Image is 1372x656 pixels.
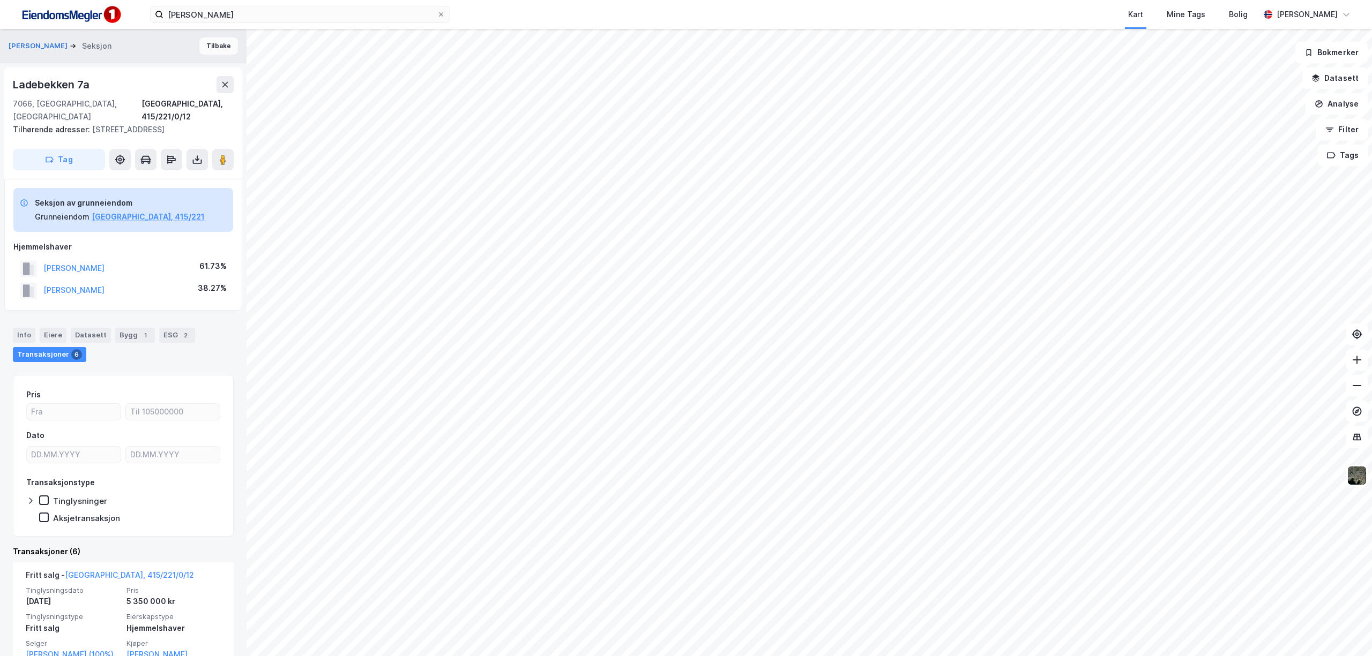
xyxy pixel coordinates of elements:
[126,586,221,595] span: Pris
[126,595,221,608] div: 5 350 000 kr
[26,639,120,648] span: Selger
[1128,8,1143,21] div: Kart
[126,612,221,621] span: Eierskapstype
[1167,8,1205,21] div: Mine Tags
[1347,465,1367,486] img: 9k=
[13,149,105,170] button: Tag
[26,388,41,401] div: Pris
[115,328,155,343] div: Bygg
[26,586,120,595] span: Tinglysningsdato
[27,447,121,463] input: DD.MM.YYYY
[199,260,227,273] div: 61.73%
[26,595,120,608] div: [DATE]
[199,37,238,55] button: Tilbake
[17,3,124,27] img: F4PB6Px+NJ5v8B7XTbfpPpyloAAAAASUVORK5CYII=
[53,496,107,506] div: Tinglysninger
[1306,93,1368,115] button: Analyse
[26,476,95,489] div: Transaksjonstype
[1318,605,1372,656] div: Kontrollprogram for chat
[13,240,233,253] div: Hjemmelshaver
[26,612,120,621] span: Tinglysningstype
[35,210,90,223] div: Grunneiendom
[198,282,227,295] div: 38.27%
[92,210,205,223] button: [GEOGRAPHIC_DATA], 415/221
[13,123,225,136] div: [STREET_ADDRESS]
[9,41,70,51] button: [PERSON_NAME]
[180,330,191,341] div: 2
[126,404,220,420] input: Til 105000000
[1318,605,1372,656] iframe: Chat Widget
[13,347,86,362] div: Transaksjoner
[27,404,121,420] input: Fra
[126,447,220,463] input: DD.MM.YYYY
[65,570,194,579] a: [GEOGRAPHIC_DATA], 415/221/0/12
[1318,145,1368,166] button: Tags
[140,330,151,341] div: 1
[141,97,234,123] div: [GEOGRAPHIC_DATA], 415/221/0/12
[35,197,205,209] div: Seksjon av grunneiendom
[53,513,120,523] div: Aksjetransaksjon
[126,639,221,648] span: Kjøper
[1229,8,1248,21] div: Bolig
[13,76,91,93] div: Ladebekken 7a
[40,328,66,343] div: Eiere
[82,40,111,52] div: Seksjon
[71,328,111,343] div: Datasett
[13,328,35,343] div: Info
[26,569,194,586] div: Fritt salg -
[13,545,234,558] div: Transaksjoner (6)
[1316,119,1368,140] button: Filter
[1302,67,1368,89] button: Datasett
[163,6,437,22] input: Søk på adresse, matrikkel, gårdeiere, leietakere eller personer
[126,622,221,635] div: Hjemmelshaver
[13,97,141,123] div: 7066, [GEOGRAPHIC_DATA], [GEOGRAPHIC_DATA]
[71,349,82,360] div: 6
[13,125,92,134] span: Tilhørende adresser:
[26,622,120,635] div: Fritt salg
[26,429,44,442] div: Dato
[159,328,195,343] div: ESG
[1295,42,1368,63] button: Bokmerker
[1277,8,1338,21] div: [PERSON_NAME]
